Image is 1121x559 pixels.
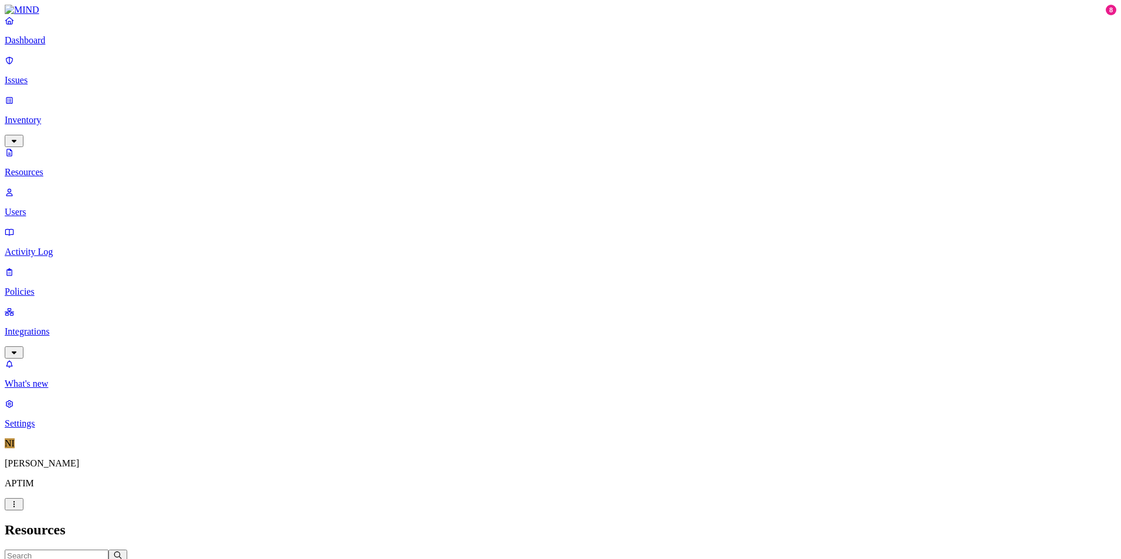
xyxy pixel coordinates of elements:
[5,187,1116,217] a: Users
[5,95,1116,145] a: Inventory
[5,247,1116,257] p: Activity Log
[5,478,1116,489] p: APTIM
[5,5,39,15] img: MIND
[5,438,15,448] span: NI
[5,306,1116,357] a: Integrations
[5,379,1116,389] p: What's new
[5,398,1116,429] a: Settings
[5,522,1116,538] h2: Resources
[5,55,1116,86] a: Issues
[5,15,1116,46] a: Dashboard
[5,35,1116,46] p: Dashboard
[5,5,1116,15] a: MIND
[5,359,1116,389] a: What's new
[5,418,1116,429] p: Settings
[5,167,1116,178] p: Resources
[5,287,1116,297] p: Policies
[5,147,1116,178] a: Resources
[5,267,1116,297] a: Policies
[1106,5,1116,15] div: 8
[5,75,1116,86] p: Issues
[5,326,1116,337] p: Integrations
[5,115,1116,125] p: Inventory
[5,458,1116,469] p: [PERSON_NAME]
[5,207,1116,217] p: Users
[5,227,1116,257] a: Activity Log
